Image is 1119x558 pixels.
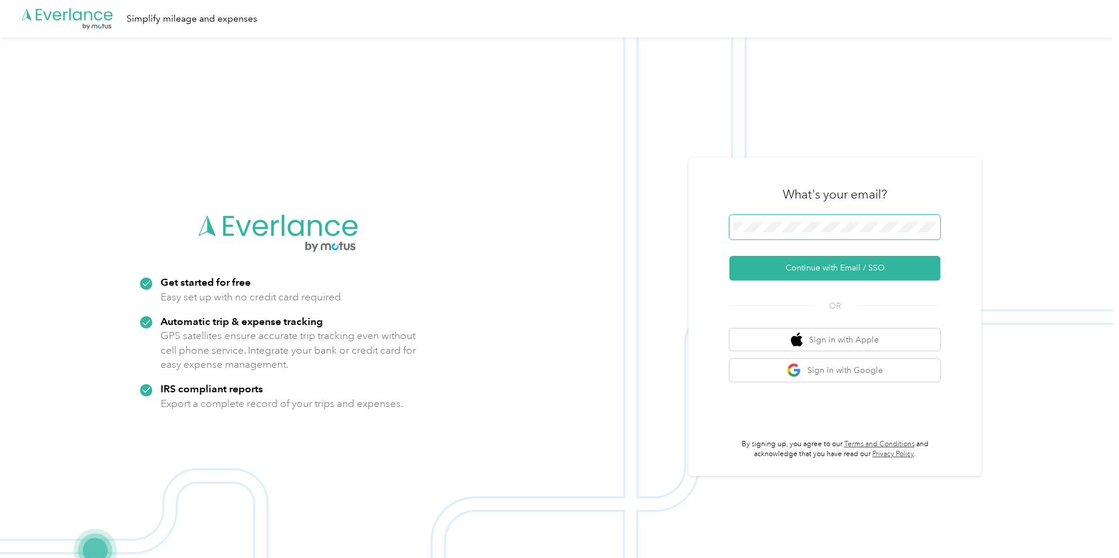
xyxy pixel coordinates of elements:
[814,300,855,312] span: OR
[783,186,887,203] h3: What's your email?
[791,333,803,347] img: apple logo
[844,440,915,449] a: Terms and Conditions
[729,328,940,351] button: apple logoSign in with Apple
[161,328,417,372] p: GPS satellites ensure accurate trip tracking even without cell phone service. Integrate your bank...
[161,276,251,288] strong: Get started for free
[872,450,914,458] a: Privacy Policy
[161,290,341,304] p: Easy set up with no credit card required
[729,439,940,460] p: By signing up, you agree to our and acknowledge that you have read our .
[161,382,263,395] strong: IRS compliant reports
[787,363,801,378] img: google logo
[729,359,940,382] button: google logoSign in with Google
[729,256,940,280] button: Continue with Email / SSO
[161,396,403,411] p: Export a complete record of your trips and expenses.
[127,12,257,26] div: Simplify mileage and expenses
[161,315,323,327] strong: Automatic trip & expense tracking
